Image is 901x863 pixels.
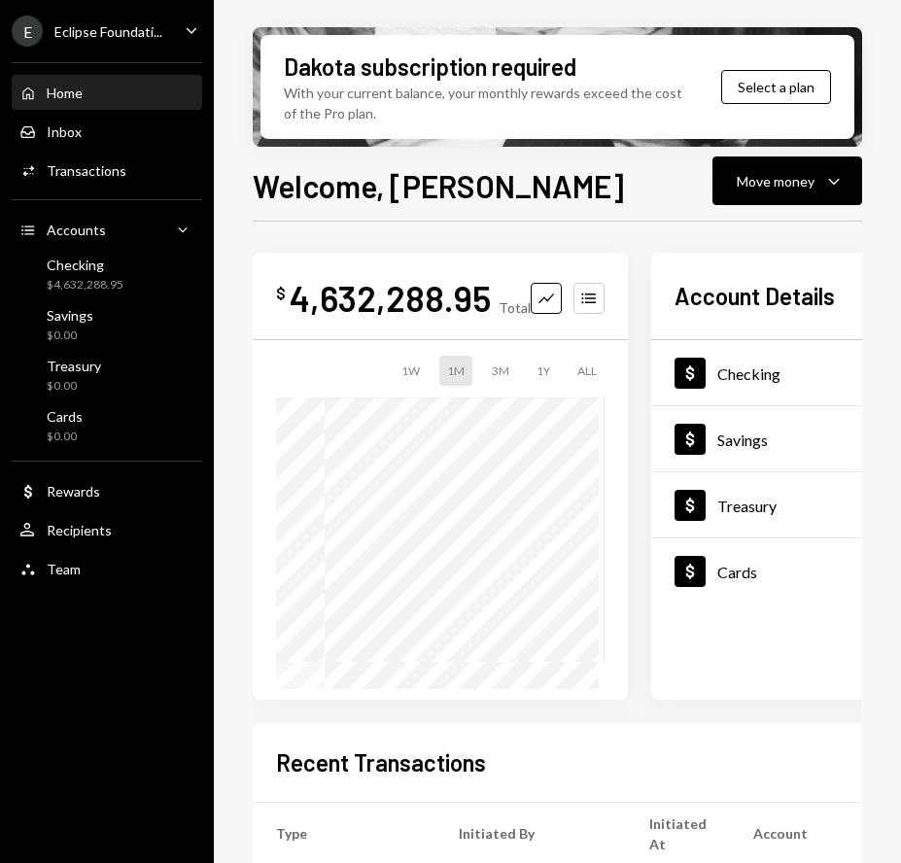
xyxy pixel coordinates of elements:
[12,153,202,188] a: Transactions
[290,276,491,320] div: 4,632,288.95
[276,746,486,778] h2: Recent Transactions
[12,402,202,449] a: Cards$0.00
[47,307,93,324] div: Savings
[12,212,202,247] a: Accounts
[12,352,202,398] a: Treasury$0.00
[276,284,286,303] div: $
[12,16,43,47] div: E
[394,356,428,386] div: 1W
[439,356,472,386] div: 1M
[47,358,101,374] div: Treasury
[717,364,780,383] div: Checking
[47,483,100,500] div: Rewards
[284,51,576,83] div: Dakota subscription required
[47,328,93,344] div: $0.00
[47,378,101,395] div: $0.00
[12,301,202,348] a: Savings$0.00
[675,280,835,312] h2: Account Details
[12,75,202,110] a: Home
[12,114,202,149] a: Inbox
[47,222,106,238] div: Accounts
[717,431,768,449] div: Savings
[47,277,123,293] div: $4,632,288.95
[47,522,112,538] div: Recipients
[47,85,83,101] div: Home
[47,408,83,425] div: Cards
[12,473,202,508] a: Rewards
[47,162,126,179] div: Transactions
[253,166,624,205] h1: Welcome, [PERSON_NAME]
[717,497,777,515] div: Treasury
[721,70,831,104] button: Select a plan
[47,561,81,577] div: Team
[717,563,757,581] div: Cards
[12,551,202,586] a: Team
[712,156,862,205] button: Move money
[484,356,517,386] div: 3M
[570,356,605,386] div: ALL
[54,23,162,40] div: Eclipse Foundati...
[499,299,531,316] div: Total
[47,257,123,273] div: Checking
[47,429,83,445] div: $0.00
[284,83,694,123] div: With your current balance, your monthly rewards exceed the cost of the Pro plan.
[529,356,558,386] div: 1Y
[12,512,202,547] a: Recipients
[47,123,82,140] div: Inbox
[737,171,814,191] div: Move money
[12,251,202,297] a: Checking$4,632,288.95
